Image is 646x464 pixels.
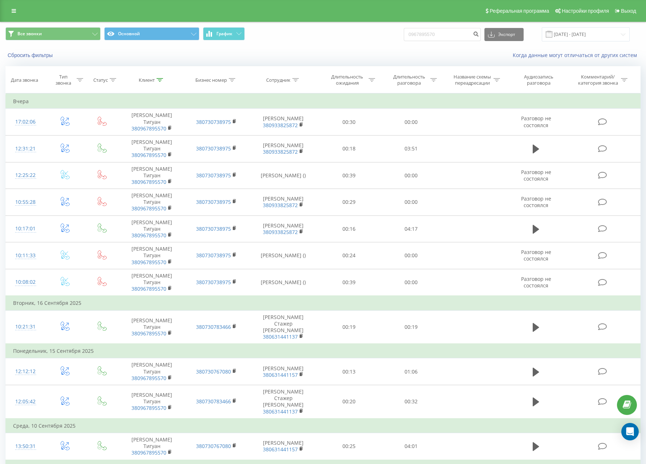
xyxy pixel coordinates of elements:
td: [PERSON_NAME] Тигуан [120,358,184,385]
div: 10:17:01 [13,222,38,236]
div: Статус [93,77,108,83]
td: [PERSON_NAME] Тигуан [120,215,184,242]
td: [PERSON_NAME] Тигуан [120,433,184,460]
td: [PERSON_NAME] Тигуан [120,310,184,344]
td: 00:30 [318,109,380,136]
div: Бизнес номер [195,77,227,83]
a: 380933825872 [263,122,298,129]
td: 00:19 [318,310,380,344]
td: [PERSON_NAME] [248,215,318,242]
button: Экспорт [484,28,524,41]
span: Выход [621,8,636,14]
div: Аудиозапись разговора [515,74,562,86]
a: 380967895570 [131,152,166,158]
td: [PERSON_NAME] Тигуан [120,135,184,162]
a: 380631441137 [263,408,298,415]
td: 00:00 [380,189,442,216]
span: Разговор не состоялся [521,195,551,209]
div: Комментарий/категория звонка [577,74,619,86]
a: 380730783466 [196,323,231,330]
td: [PERSON_NAME] [248,433,318,460]
td: 00:00 [380,242,442,269]
div: 10:55:28 [13,195,38,209]
td: Вторник, 16 Сентября 2025 [6,296,641,310]
td: 00:29 [318,189,380,216]
span: Разговор не состоялся [521,115,551,128]
button: Основной [104,27,199,40]
td: 00:19 [380,310,442,344]
a: Когда данные могут отличаться от других систем [513,52,641,58]
span: Разговор не состоялся [521,169,551,182]
td: Вчера [6,94,641,109]
td: [PERSON_NAME] Стажер [PERSON_NAME] [248,310,318,344]
div: Название схемы переадресации [453,74,492,86]
td: 00:13 [318,358,380,385]
td: Понедельник, 15 Сентября 2025 [6,344,641,358]
div: 13:50:31 [13,439,38,453]
td: Среда, 10 Сентября 2025 [6,419,641,433]
div: Дата звонка [11,77,38,83]
div: Длительность разговора [390,74,428,86]
span: Разговор не состоялся [521,249,551,262]
td: 00:24 [318,242,380,269]
input: Поиск по номеру [404,28,481,41]
a: 380967895570 [131,285,166,292]
td: [PERSON_NAME] () [248,242,318,269]
td: 00:20 [318,385,380,419]
a: 380967895570 [131,232,166,239]
td: [PERSON_NAME] Тигуан [120,242,184,269]
a: 380967895570 [131,178,166,185]
td: 00:00 [380,109,442,136]
button: График [203,27,245,40]
button: Все звонки [5,27,101,40]
td: [PERSON_NAME] () [248,269,318,296]
td: [PERSON_NAME] [248,109,318,136]
a: 380967895570 [131,125,166,132]
td: 00:00 [380,269,442,296]
a: 380967895570 [131,449,166,456]
span: Все звонки [17,31,42,37]
a: 380933825872 [263,148,298,155]
a: 380967895570 [131,259,166,266]
div: 10:08:02 [13,275,38,289]
td: [PERSON_NAME] Тигуан [120,162,184,189]
div: Сотрудник [266,77,291,83]
div: 10:21:31 [13,320,38,334]
a: 380730738975 [196,252,231,259]
a: 380730783466 [196,398,231,405]
a: 380730767080 [196,443,231,449]
div: Длительность ожидания [328,74,367,86]
td: [PERSON_NAME] Тигуан [120,109,184,136]
td: 00:16 [318,215,380,242]
div: Тип звонка [52,74,75,86]
a: 380730738975 [196,145,231,152]
div: 10:11:33 [13,249,38,263]
td: 00:00 [380,162,442,189]
td: [PERSON_NAME] Тигуан [120,385,184,419]
td: [PERSON_NAME] [248,189,318,216]
button: Сбросить фильтры [5,52,56,58]
div: 12:05:42 [13,395,38,409]
td: 00:25 [318,433,380,460]
div: 12:25:22 [13,168,38,182]
a: 380730738975 [196,198,231,205]
a: 380730738975 [196,279,231,286]
td: [PERSON_NAME] Тигуан [120,269,184,296]
td: [PERSON_NAME] Тигуан [120,189,184,216]
a: 380730767080 [196,368,231,375]
td: 04:17 [380,215,442,242]
span: Разговор не состоялся [521,275,551,289]
td: 00:18 [318,135,380,162]
a: 380933825872 [263,202,298,209]
a: 380967895570 [131,375,166,382]
a: 380933825872 [263,229,298,235]
a: 380631441137 [263,333,298,340]
a: 380967895570 [131,404,166,411]
a: 380730738975 [196,172,231,179]
div: Клиент [139,77,155,83]
td: [PERSON_NAME] Стажер [PERSON_NAME] [248,385,318,419]
td: [PERSON_NAME] [248,135,318,162]
div: 12:12:12 [13,364,38,379]
a: 380967895570 [131,205,166,212]
a: 380730738975 [196,118,231,125]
